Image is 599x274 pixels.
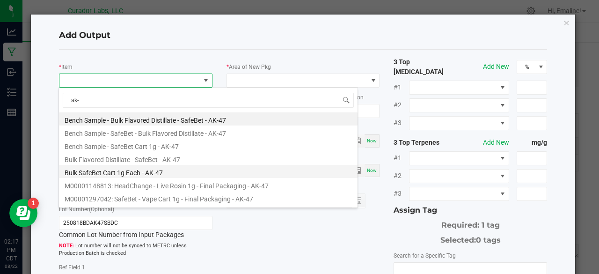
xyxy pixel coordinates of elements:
[28,198,39,209] iframe: Resource center unread badge
[367,138,377,143] span: Now
[409,151,509,165] span: NO DATA FOUND
[59,263,85,272] label: Ref Field 1
[483,138,509,148] button: Add New
[394,231,547,246] div: Selected:
[229,63,271,71] label: Area of New Pkg
[394,252,456,260] label: Search for a Specific Tag
[89,206,114,213] span: (Optional)
[394,118,409,128] span: #3
[394,100,409,110] span: #2
[409,187,509,201] span: NO DATA FOUND
[394,189,409,199] span: #3
[394,216,547,231] div: Required: 1 tag
[59,216,212,240] div: Common Lot Number from Input Packages
[351,164,365,177] span: Toggle calendar
[517,60,535,74] span: %
[61,63,73,71] label: Item
[394,153,409,163] span: #1
[517,138,548,148] strong: mg/g
[9,199,37,227] iframe: Resource center
[394,171,409,181] span: #2
[394,57,455,77] strong: 3 Top [MEDICAL_DATA]
[351,134,365,148] span: Toggle calendar
[59,242,212,258] span: Lot number will not be synced to METRC unless Production Batch is checked
[409,169,509,183] span: NO DATA FOUND
[367,168,377,173] span: Now
[59,205,114,214] label: Lot Number
[476,236,501,244] span: 0 tags
[394,138,455,148] strong: 3 Top Terpenes
[59,30,548,42] h4: Add Output
[394,82,409,92] span: #1
[394,205,547,216] div: Assign Tag
[483,62,509,72] button: Add New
